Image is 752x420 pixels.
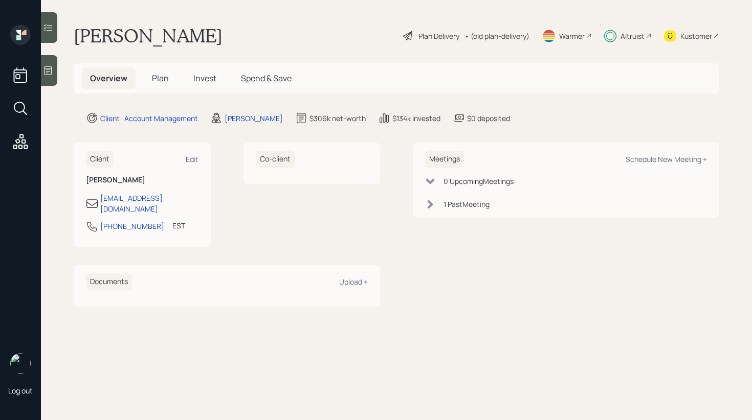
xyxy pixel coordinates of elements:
h6: Meetings [425,151,464,168]
div: [PHONE_NUMBER] [100,221,164,231]
h6: Documents [86,273,132,290]
div: Schedule New Meeting + [626,154,707,164]
div: Edit [186,154,198,164]
div: • (old plan-delivery) [465,31,529,41]
div: $306k net-worth [309,113,366,124]
h6: Client [86,151,114,168]
div: Warmer [559,31,585,41]
div: Plan Delivery [418,31,459,41]
div: [EMAIL_ADDRESS][DOMAIN_NAME] [100,193,198,214]
div: Upload + [339,277,368,287]
div: Altruist [621,31,645,41]
div: 1 Past Meeting [444,199,490,209]
div: $0 deposited [467,113,510,124]
img: retirable_logo.png [10,353,31,374]
span: Invest [193,73,216,84]
div: Kustomer [680,31,712,41]
h6: [PERSON_NAME] [86,176,198,184]
div: $134k invested [392,113,440,124]
span: Overview [90,73,127,84]
span: Spend & Save [241,73,292,84]
span: Plan [152,73,169,84]
div: [PERSON_NAME] [225,113,283,124]
h6: Co-client [256,151,295,168]
div: Log out [8,386,33,395]
div: 0 Upcoming Meeting s [444,176,514,186]
div: Client · Account Management [100,113,198,124]
div: EST [172,220,185,231]
h1: [PERSON_NAME] [74,25,223,47]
